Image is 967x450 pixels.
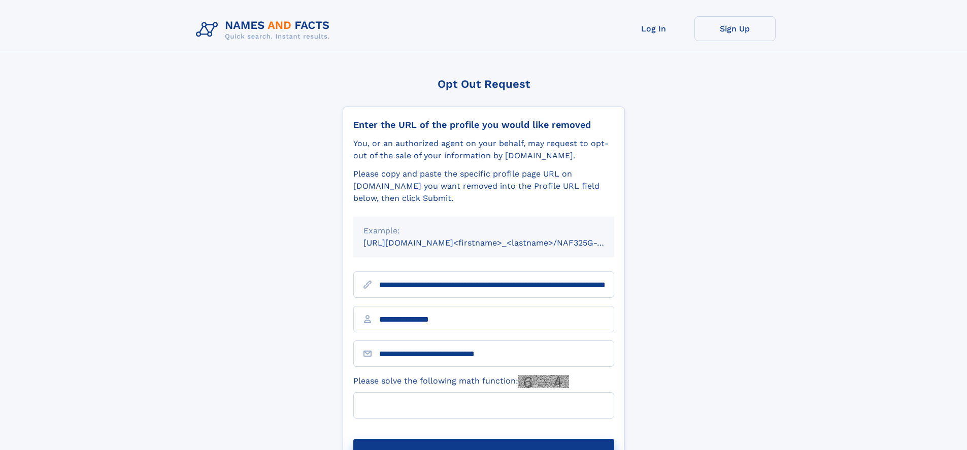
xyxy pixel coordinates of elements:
a: Sign Up [694,16,776,41]
div: Please copy and paste the specific profile page URL on [DOMAIN_NAME] you want removed into the Pr... [353,168,614,204]
small: [URL][DOMAIN_NAME]<firstname>_<lastname>/NAF325G-xxxxxxxx [363,238,633,248]
div: You, or an authorized agent on your behalf, may request to opt-out of the sale of your informatio... [353,137,614,162]
img: Logo Names and Facts [192,16,338,44]
div: Enter the URL of the profile you would like removed [353,119,614,130]
a: Log In [613,16,694,41]
div: Opt Out Request [343,78,625,90]
label: Please solve the following math function: [353,375,569,388]
div: Example: [363,225,604,237]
